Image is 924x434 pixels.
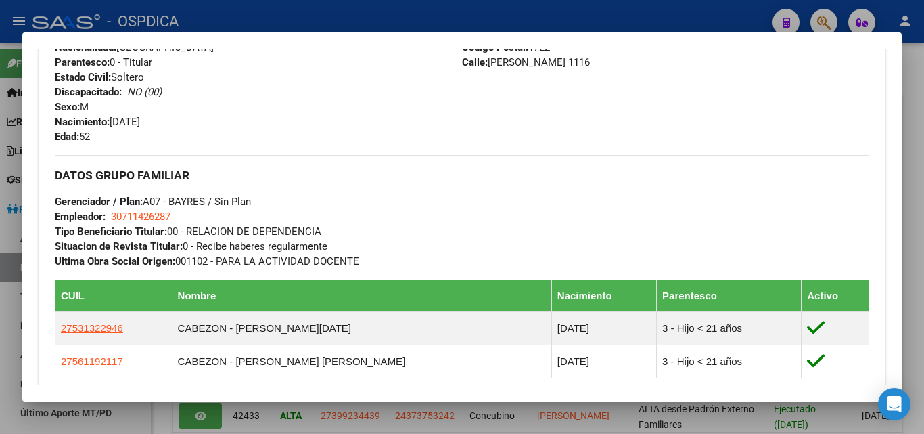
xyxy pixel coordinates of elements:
[55,168,869,183] h3: DATOS GRUPO FAMILIAR
[55,131,90,143] span: 52
[55,56,152,68] span: 0 - Titular
[55,101,89,113] span: M
[55,196,251,208] span: A07 - BAYRES / Sin Plan
[657,345,802,378] td: 3 - Hijo < 21 años
[55,255,359,267] span: 001102 - PARA LA ACTIVIDAD DOCENTE
[55,240,327,253] span: 0 - Recibe haberes regularmente
[55,131,79,143] strong: Edad:
[657,312,802,345] td: 3 - Hijo < 21 años
[61,355,123,367] span: 27561192117
[172,312,551,345] td: CABEZON - [PERSON_NAME][DATE]
[55,240,183,253] strong: Situacion de Revista Titular:
[551,280,656,312] th: Nacimiento
[55,86,122,98] strong: Discapacitado:
[55,255,175,267] strong: Ultima Obra Social Origen:
[55,280,172,312] th: CUIL
[802,280,869,312] th: Activo
[55,225,321,238] span: 00 - RELACION DE DEPENDENCIA
[878,388,910,420] div: Open Intercom Messenger
[127,86,162,98] i: NO (00)
[55,211,106,223] strong: Empleador:
[61,322,123,334] span: 27531322946
[55,71,144,83] span: Soltero
[55,101,80,113] strong: Sexo:
[55,56,110,68] strong: Parentesco:
[55,71,111,83] strong: Estado Civil:
[55,116,110,128] strong: Nacimiento:
[55,225,167,238] strong: Tipo Beneficiario Titular:
[111,211,170,223] span: 30711426287
[462,56,488,68] strong: Calle:
[55,196,143,208] strong: Gerenciador / Plan:
[172,280,551,312] th: Nombre
[551,345,656,378] td: [DATE]
[551,312,656,345] td: [DATE]
[172,345,551,378] td: CABEZON - [PERSON_NAME] [PERSON_NAME]
[55,116,140,128] span: [DATE]
[462,56,590,68] span: [PERSON_NAME] 1116
[657,280,802,312] th: Parentesco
